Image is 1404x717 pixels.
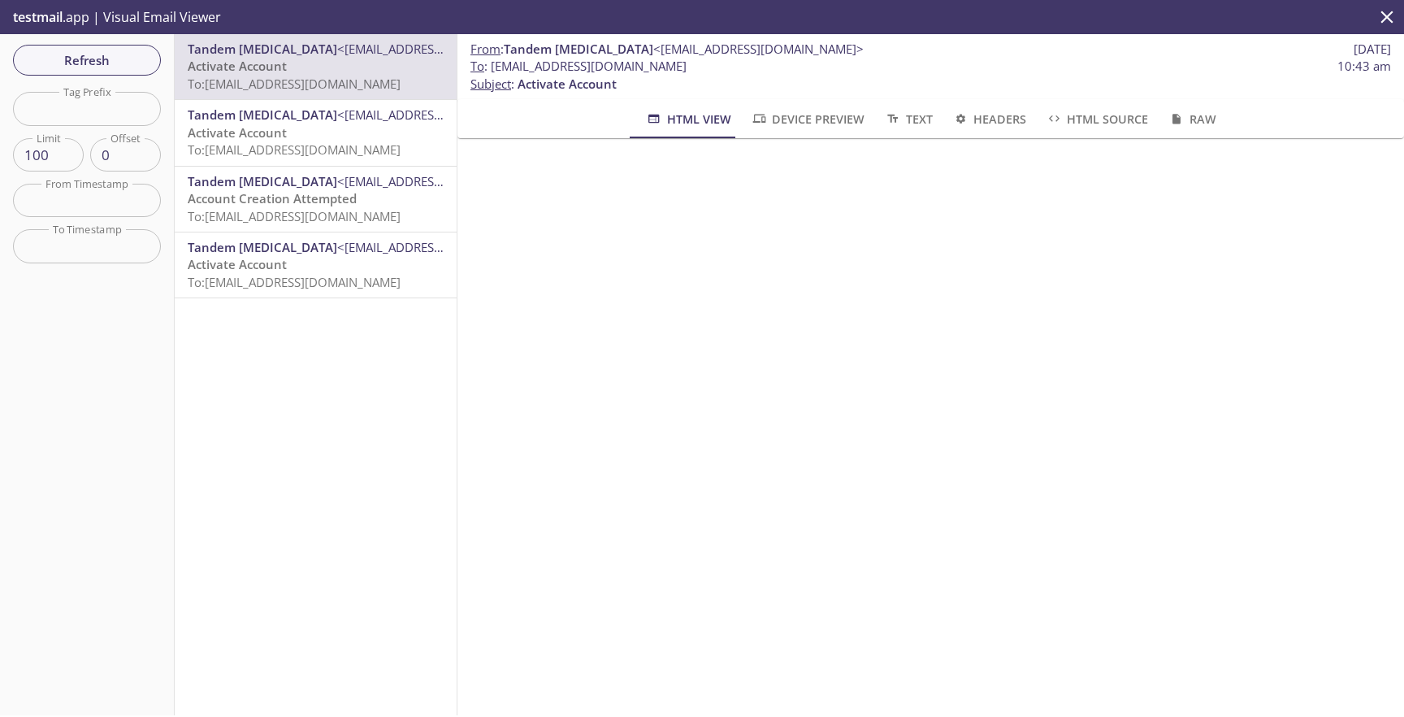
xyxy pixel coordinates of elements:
[175,167,457,232] div: Tandem [MEDICAL_DATA]<[EMAIL_ADDRESS][DOMAIN_NAME]>Account Creation AttemptedTo:[EMAIL_ADDRESS][D...
[175,232,457,298] div: Tandem [MEDICAL_DATA]<[EMAIL_ADDRESS][DOMAIN_NAME]>Activate AccountTo:[EMAIL_ADDRESS][DOMAIN_NAME]
[175,34,457,298] nav: emails
[26,50,148,71] span: Refresh
[188,239,337,255] span: Tandem [MEDICAL_DATA]
[188,173,337,189] span: Tandem [MEDICAL_DATA]
[470,58,687,75] span: : [EMAIL_ADDRESS][DOMAIN_NAME]
[188,208,401,224] span: To: [EMAIL_ADDRESS][DOMAIN_NAME]
[13,8,63,26] span: testmail
[884,109,932,129] span: Text
[337,173,548,189] span: <[EMAIL_ADDRESS][DOMAIN_NAME]>
[1168,109,1215,129] span: Raw
[470,76,511,92] span: Subject
[188,106,337,123] span: Tandem [MEDICAL_DATA]
[470,58,484,74] span: To
[518,76,617,92] span: Activate Account
[175,100,457,165] div: Tandem [MEDICAL_DATA]<[EMAIL_ADDRESS][DOMAIN_NAME]>Activate AccountTo:[EMAIL_ADDRESS][DOMAIN_NAME]
[175,34,457,99] div: Tandem [MEDICAL_DATA]<[EMAIL_ADDRESS][DOMAIN_NAME]>Activate AccountTo:[EMAIL_ADDRESS][DOMAIN_NAME]
[337,41,548,57] span: <[EMAIL_ADDRESS][DOMAIN_NAME]>
[470,41,500,57] span: From
[188,190,357,206] span: Account Creation Attempted
[188,76,401,92] span: To: [EMAIL_ADDRESS][DOMAIN_NAME]
[1354,41,1391,58] span: [DATE]
[188,274,401,290] span: To: [EMAIL_ADDRESS][DOMAIN_NAME]
[470,41,864,58] span: :
[653,41,864,57] span: <[EMAIL_ADDRESS][DOMAIN_NAME]>
[188,141,401,158] span: To: [EMAIL_ADDRESS][DOMAIN_NAME]
[645,109,730,129] span: HTML View
[13,45,161,76] button: Refresh
[751,109,864,129] span: Device Preview
[470,58,1391,93] p: :
[1337,58,1391,75] span: 10:43 am
[337,106,548,123] span: <[EMAIL_ADDRESS][DOMAIN_NAME]>
[188,256,287,272] span: Activate Account
[337,239,548,255] span: <[EMAIL_ADDRESS][DOMAIN_NAME]>
[188,58,287,74] span: Activate Account
[504,41,653,57] span: Tandem [MEDICAL_DATA]
[188,124,287,141] span: Activate Account
[952,109,1026,129] span: Headers
[1046,109,1148,129] span: HTML Source
[188,41,337,57] span: Tandem [MEDICAL_DATA]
